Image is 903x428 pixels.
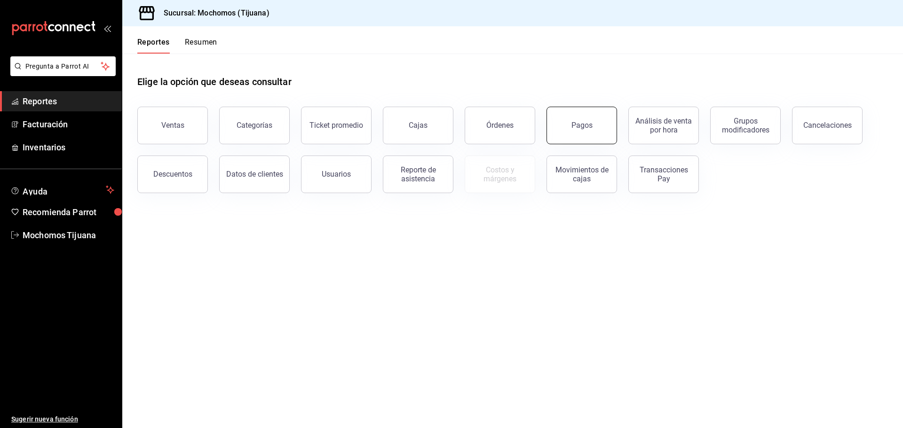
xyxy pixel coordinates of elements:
button: Cancelaciones [792,107,863,144]
div: Movimientos de cajas [553,165,611,183]
span: Ayuda [23,184,102,195]
button: Ventas [137,107,208,144]
div: Descuentos [153,170,192,179]
button: Resumen [185,38,217,54]
button: Categorías [219,107,290,144]
div: Órdenes [486,121,514,130]
h1: Elige la opción que deseas consultar [137,75,292,89]
button: Pagos [547,107,617,144]
a: Cajas [383,107,453,144]
button: Contrata inventarios para ver este reporte [465,156,535,193]
span: Sugerir nueva función [11,414,114,424]
button: Grupos modificadores [710,107,781,144]
div: Cancelaciones [803,121,852,130]
div: Usuarios [322,170,351,179]
div: Ventas [161,121,184,130]
button: Usuarios [301,156,372,193]
div: Transacciones Pay [634,165,693,183]
button: Transacciones Pay [628,156,699,193]
span: Pregunta a Parrot AI [25,62,101,71]
span: Recomienda Parrot [23,206,114,218]
div: Análisis de venta por hora [634,117,693,134]
button: Reportes [137,38,170,54]
button: Ticket promedio [301,107,372,144]
div: Reporte de asistencia [389,165,447,183]
button: Análisis de venta por hora [628,107,699,144]
div: Cajas [409,120,428,131]
span: Mochomos Tijuana [23,229,114,241]
div: Ticket promedio [309,121,363,130]
button: open_drawer_menu [103,24,111,32]
div: Categorías [237,121,272,130]
div: navigation tabs [137,38,217,54]
div: Pagos [571,121,593,130]
a: Pregunta a Parrot AI [7,68,116,78]
span: Inventarios [23,141,114,154]
div: Grupos modificadores [716,117,775,134]
span: Facturación [23,118,114,131]
div: Datos de clientes [226,170,283,179]
span: Reportes [23,95,114,108]
h3: Sucursal: Mochomos (Tijuana) [156,8,269,19]
button: Movimientos de cajas [547,156,617,193]
button: Reporte de asistencia [383,156,453,193]
button: Pregunta a Parrot AI [10,56,116,76]
div: Costos y márgenes [471,165,529,183]
button: Datos de clientes [219,156,290,193]
button: Órdenes [465,107,535,144]
button: Descuentos [137,156,208,193]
